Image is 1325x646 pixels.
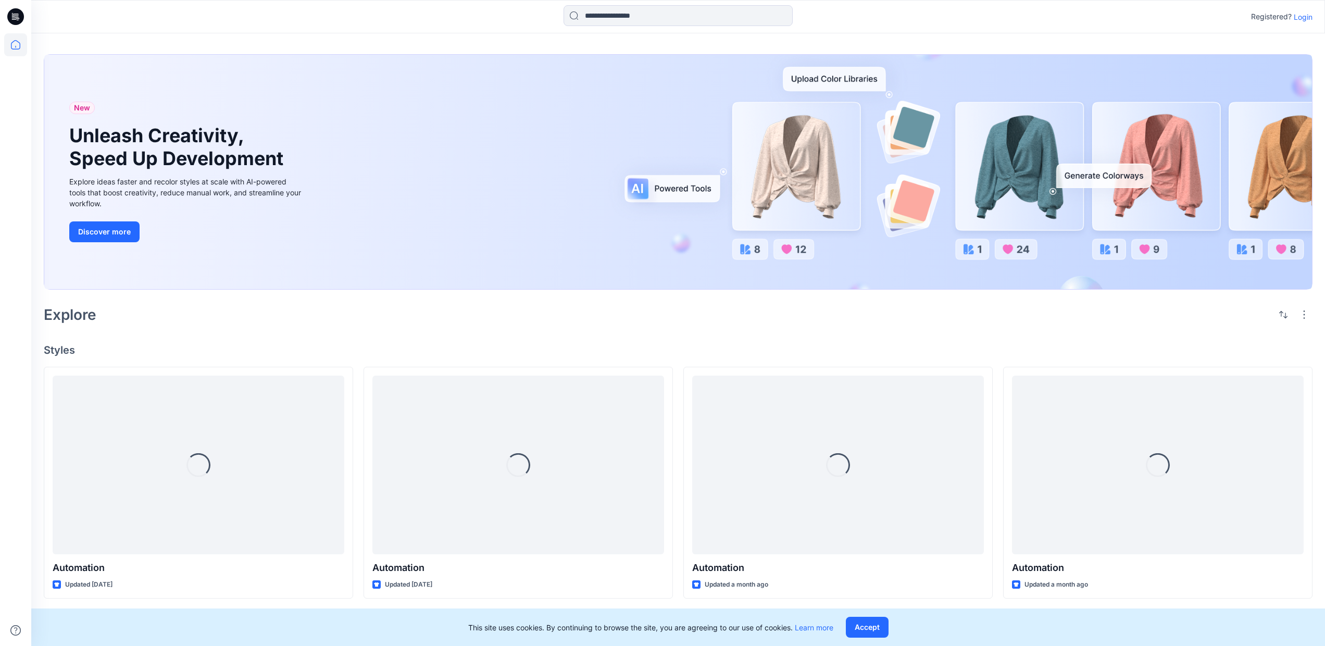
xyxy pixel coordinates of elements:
p: Automation [53,561,344,575]
h4: Styles [44,344,1312,356]
p: Automation [692,561,984,575]
div: Explore ideas faster and recolor styles at scale with AI-powered tools that boost creativity, red... [69,176,304,209]
h2: Explore [44,306,96,323]
span: New [74,102,90,114]
p: Automation [372,561,664,575]
p: Automation [1012,561,1304,575]
p: This site uses cookies. By continuing to browse the site, you are agreeing to our use of cookies. [468,622,833,633]
p: Registered? [1251,10,1292,23]
a: Discover more [69,221,304,242]
button: Discover more [69,221,140,242]
h1: Unleash Creativity, Speed Up Development [69,125,288,169]
p: Updated a month ago [705,579,768,590]
a: Learn more [795,623,833,632]
button: Accept [846,617,889,638]
p: Updated a month ago [1024,579,1088,590]
p: Updated [DATE] [385,579,432,590]
p: Login [1294,11,1312,22]
p: Updated [DATE] [65,579,113,590]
